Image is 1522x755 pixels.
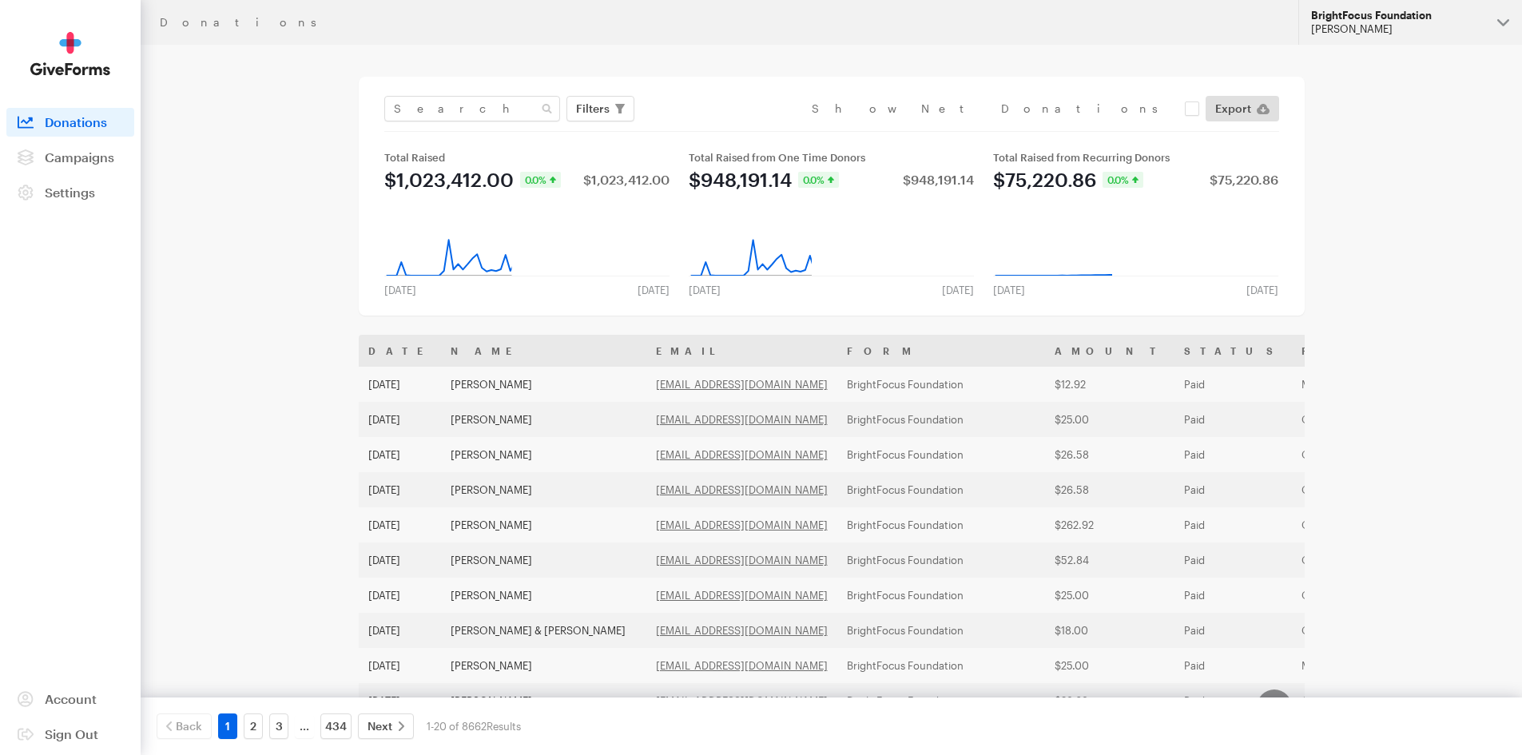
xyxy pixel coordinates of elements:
td: [PERSON_NAME] [441,542,646,578]
td: $12.92 [1045,367,1174,402]
a: [EMAIL_ADDRESS][DOMAIN_NAME] [656,659,828,672]
td: [PERSON_NAME] [441,578,646,613]
a: [EMAIL_ADDRESS][DOMAIN_NAME] [656,448,828,461]
th: Email [646,335,837,367]
th: Name [441,335,646,367]
td: BrightFocus Foundation [837,648,1045,683]
div: 1-20 of 8662 [427,713,521,739]
a: [EMAIL_ADDRESS][DOMAIN_NAME] [656,589,828,602]
td: [DATE] [359,367,441,402]
a: Settings [6,178,134,207]
td: [PERSON_NAME] [441,367,646,402]
td: One time [1292,542,1475,578]
td: One time [1292,437,1475,472]
a: Next [358,713,414,739]
div: Total Raised from Recurring Donors [993,151,1278,164]
a: [EMAIL_ADDRESS][DOMAIN_NAME] [656,519,828,531]
td: BrightFocus Foundation [837,542,1045,578]
a: [EMAIL_ADDRESS][DOMAIN_NAME] [656,694,828,707]
td: One time [1292,578,1475,613]
div: $1,023,412.00 [583,173,670,186]
td: Monthly [1292,648,1475,683]
button: Filters [566,96,634,121]
th: Frequency [1292,335,1475,367]
span: Filters [576,99,610,118]
td: Paid [1174,683,1292,718]
span: Export [1215,99,1251,118]
td: BrightFocus Foundation [837,683,1045,718]
span: Results [487,720,521,733]
span: Account [45,691,97,706]
div: 0.0% [520,172,561,188]
td: $52.84 [1045,542,1174,578]
td: [DATE] [359,472,441,507]
div: [DATE] [679,284,730,296]
input: Search Name & Email [384,96,560,121]
div: [DATE] [375,284,426,296]
td: $262.92 [1045,507,1174,542]
td: [DATE] [359,402,441,437]
a: 2 [244,713,263,739]
div: $75,220.86 [1210,173,1278,186]
a: Account [6,685,134,713]
td: BrightFocus Foundation [837,402,1045,437]
td: $28.68 [1045,683,1174,718]
td: [PERSON_NAME] [441,648,646,683]
span: Sign Out [45,726,98,741]
a: Export [1206,96,1279,121]
div: $948,191.14 [903,173,974,186]
a: [EMAIL_ADDRESS][DOMAIN_NAME] [656,554,828,566]
div: Total Raised from One Time Donors [689,151,974,164]
td: Paid [1174,437,1292,472]
div: BrightFocus Foundation [1311,9,1484,22]
div: [DATE] [932,284,984,296]
td: Paid [1174,367,1292,402]
td: Monthly [1292,367,1475,402]
td: [PERSON_NAME] [441,472,646,507]
td: $18.00 [1045,613,1174,648]
td: Paid [1174,507,1292,542]
td: BrightFocus Foundation [837,367,1045,402]
td: [DATE] [359,648,441,683]
td: BrightFocus Foundation [837,507,1045,542]
th: Date [359,335,441,367]
span: Donations [45,114,107,129]
span: Next [368,717,392,736]
td: BrightFocus Foundation [837,437,1045,472]
td: BrightFocus Foundation [837,472,1045,507]
td: One time [1292,613,1475,648]
span: Campaigns [45,149,114,165]
td: One time [1292,683,1475,718]
td: $25.00 [1045,648,1174,683]
div: [PERSON_NAME] [1311,22,1484,36]
div: Total Raised [384,151,670,164]
td: [PERSON_NAME] [441,683,646,718]
a: [EMAIL_ADDRESS][DOMAIN_NAME] [656,483,828,496]
div: [DATE] [628,284,679,296]
a: [EMAIL_ADDRESS][DOMAIN_NAME] [656,378,828,391]
td: Paid [1174,402,1292,437]
td: [DATE] [359,578,441,613]
div: $948,191.14 [689,170,792,189]
td: $25.00 [1045,578,1174,613]
div: $75,220.86 [993,170,1096,189]
a: 434 [320,713,352,739]
div: [DATE] [984,284,1035,296]
td: $26.58 [1045,472,1174,507]
th: Status [1174,335,1292,367]
div: [DATE] [1237,284,1288,296]
a: [EMAIL_ADDRESS][DOMAIN_NAME] [656,624,828,637]
td: [PERSON_NAME] [441,507,646,542]
td: BrightFocus Foundation [837,578,1045,613]
td: [DATE] [359,542,441,578]
div: 0.0% [798,172,839,188]
td: [PERSON_NAME] & [PERSON_NAME] [441,613,646,648]
td: Paid [1174,613,1292,648]
td: Paid [1174,648,1292,683]
td: $25.00 [1045,402,1174,437]
td: [PERSON_NAME] [441,437,646,472]
a: [EMAIL_ADDRESS][DOMAIN_NAME] [656,413,828,426]
th: Form [837,335,1045,367]
th: Amount [1045,335,1174,367]
a: Donations [6,108,134,137]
